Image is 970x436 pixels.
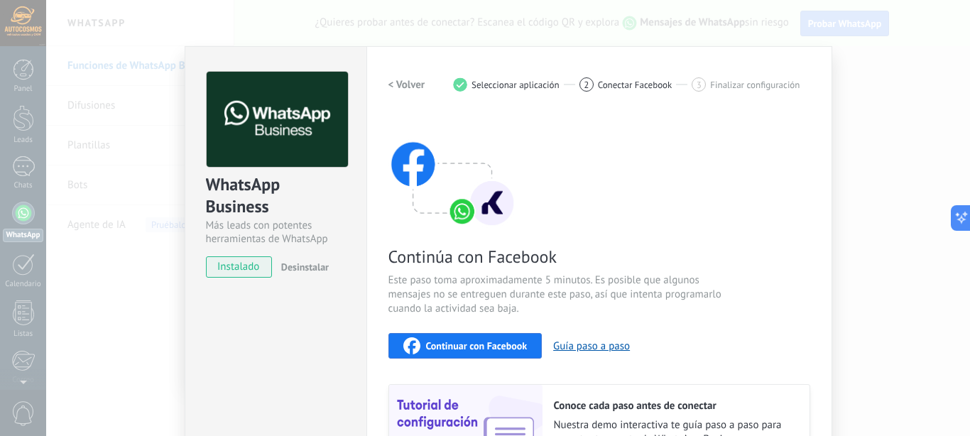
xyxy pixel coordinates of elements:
span: Continúa con Facebook [388,246,726,268]
span: Desinstalar [281,261,329,273]
button: Guía paso a paso [553,339,630,353]
span: Finalizar configuración [710,80,800,90]
h2: Conoce cada paso antes de conectar [554,399,795,413]
div: Más leads con potentes herramientas de WhatsApp [206,219,346,246]
span: 2 [584,79,589,91]
span: 3 [697,79,702,91]
button: Continuar con Facebook [388,333,543,359]
div: WhatsApp Business [206,173,346,219]
span: instalado [207,256,271,278]
img: connect with facebook [388,114,516,228]
button: Desinstalar [276,256,329,278]
img: logo_main.png [207,72,348,168]
span: Conectar Facebook [598,80,672,90]
span: Continuar con Facebook [426,341,528,351]
span: Este paso toma aproximadamente 5 minutos. Es posible que algunos mensajes no se entreguen durante... [388,273,726,316]
button: < Volver [388,72,425,97]
span: Seleccionar aplicación [472,80,560,90]
h2: < Volver [388,78,425,92]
